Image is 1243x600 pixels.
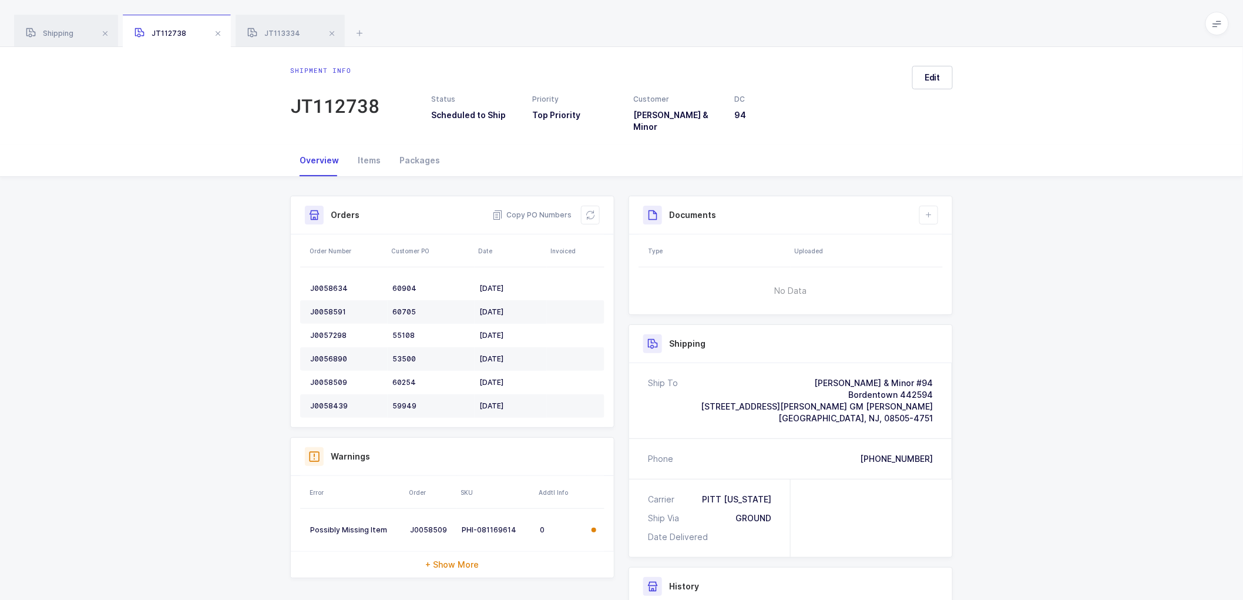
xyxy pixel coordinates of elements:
div: Invoiced [550,246,601,256]
span: Edit [925,72,940,83]
div: Error [310,488,402,497]
div: Status [431,94,518,105]
span: JT113334 [247,29,300,38]
button: Copy PO Numbers [492,209,572,221]
h3: History [669,581,699,592]
div: Shipment info [290,66,379,75]
div: GROUND [735,512,771,524]
div: Ship To [648,377,678,424]
div: [DATE] [479,378,542,387]
span: No Data [715,273,867,309]
div: J0058439 [310,401,383,411]
div: Order Number [310,246,384,256]
div: PHI-081169614 [462,525,530,535]
div: J0057298 [310,331,383,340]
h3: Documents [669,209,716,221]
span: JT112738 [135,29,186,38]
div: [DATE] [479,401,542,411]
div: 60904 [392,284,470,293]
div: DC [735,94,822,105]
div: [STREET_ADDRESS][PERSON_NAME] GM [PERSON_NAME] [701,401,933,413]
div: Ship Via [648,512,684,524]
div: Date Delivered [648,531,713,543]
div: [DATE] [479,354,542,364]
div: Date [478,246,543,256]
h3: Warnings [331,451,370,462]
span: [GEOGRAPHIC_DATA], NJ, 08505-4751 [778,413,933,423]
div: 55108 [392,331,470,340]
div: Items [348,145,390,176]
div: [DATE] [479,307,542,317]
div: 59949 [392,401,470,411]
span: Shipping [26,29,73,38]
div: Uploaded [794,246,939,256]
div: 60705 [392,307,470,317]
div: 0 [540,525,582,535]
h3: Top Priority [532,109,619,121]
div: Customer PO [391,246,471,256]
div: [PHONE_NUMBER] [860,453,933,465]
div: J0058634 [310,284,383,293]
div: Phone [648,453,673,465]
div: Type [648,246,787,256]
div: [PERSON_NAME] & Minor #94 [701,377,933,389]
div: [DATE] [479,284,542,293]
div: Addtl Info [539,488,583,497]
div: Customer [634,94,721,105]
div: PITT [US_STATE] [702,494,771,505]
div: + Show More [291,552,614,578]
h3: Shipping [669,338,706,350]
div: Carrier [648,494,679,505]
div: J0056890 [310,354,383,364]
div: Priority [532,94,619,105]
h3: [PERSON_NAME] & Minor [634,109,721,133]
button: Edit [912,66,953,89]
div: Bordentown 442594 [701,389,933,401]
div: [DATE] [479,331,542,340]
span: + Show More [426,559,479,571]
div: SKU [461,488,532,497]
div: 53500 [392,354,470,364]
div: J0058509 [410,525,452,535]
div: Packages [390,145,449,176]
div: J0058591 [310,307,383,317]
h3: Scheduled to Ship [431,109,518,121]
div: J0058509 [310,378,383,387]
div: Order [409,488,453,497]
div: Possibly Missing Item [310,525,401,535]
div: 60254 [392,378,470,387]
div: Overview [290,145,348,176]
h3: 94 [735,109,822,121]
h3: Orders [331,209,360,221]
